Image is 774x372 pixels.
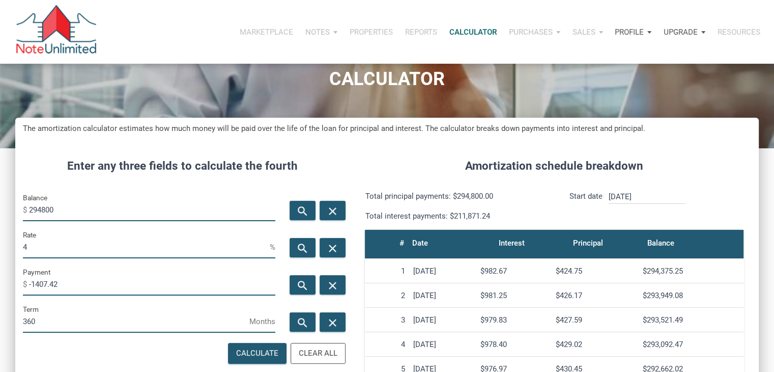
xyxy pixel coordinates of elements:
[413,340,472,349] div: [DATE]
[365,190,547,202] p: Total principal payments: $294,800.00
[240,28,293,37] p: Marketplace
[657,17,711,47] button: Upgrade
[299,348,337,359] div: Clear All
[23,157,342,175] h4: Enter any three fields to calculate the fourth
[236,348,278,359] div: Calculate
[320,238,346,257] button: close
[413,315,472,325] div: [DATE]
[556,315,635,325] div: $427.59
[327,242,339,255] i: close
[556,291,635,300] div: $426.17
[357,157,751,175] h4: Amortization schedule breakdown
[320,275,346,295] button: close
[569,190,603,222] p: Start date
[643,315,739,325] div: $293,521.49
[320,201,346,220] button: close
[234,17,299,47] button: Marketplace
[573,236,603,250] div: Principal
[412,236,428,250] div: Date
[320,312,346,332] button: close
[23,192,47,204] label: Balance
[23,276,29,293] span: $
[290,312,316,332] button: search
[23,303,39,315] label: Term
[290,238,316,257] button: search
[369,340,405,349] div: 4
[249,313,275,330] span: Months
[327,279,339,292] i: close
[647,236,674,250] div: Balance
[290,201,316,220] button: search
[399,17,443,47] button: Reports
[643,291,739,300] div: $293,949.08
[23,310,249,333] input: Term
[228,343,286,364] button: Calculate
[29,273,275,296] input: Payment
[350,28,393,37] p: Properties
[718,28,760,37] p: Resources
[29,198,275,221] input: Balance
[369,267,405,276] div: 1
[664,28,698,37] p: Upgrade
[23,266,50,278] label: Payment
[556,267,635,276] div: $424.75
[291,343,346,364] button: Clear All
[643,267,739,276] div: $294,375.25
[369,315,405,325] div: 3
[23,235,270,258] input: Rate
[556,340,635,349] div: $429.02
[290,275,316,295] button: search
[405,28,437,37] p: Reports
[609,17,657,47] button: Profile
[343,17,399,47] button: Properties
[480,315,547,325] div: $979.83
[643,340,739,349] div: $293,092.47
[327,316,339,329] i: close
[499,236,525,250] div: Interest
[449,28,497,37] p: Calculator
[327,205,339,218] i: close
[297,279,309,292] i: search
[413,291,472,300] div: [DATE]
[297,316,309,329] i: search
[23,202,29,218] span: $
[365,210,547,222] p: Total interest payments: $211,871.24
[297,205,309,218] i: search
[615,28,644,37] p: Profile
[399,236,404,250] div: #
[23,229,36,241] label: Rate
[270,239,275,255] span: %
[369,291,405,300] div: 2
[480,340,547,349] div: $978.40
[23,123,751,135] h5: The amortization calculator estimates how much money will be paid over the life of the loan for p...
[711,17,766,47] button: Resources
[480,291,547,300] div: $981.25
[297,242,309,255] i: search
[443,17,503,47] a: Calculator
[480,267,547,276] div: $982.67
[413,267,472,276] div: [DATE]
[8,69,766,90] h1: CALCULATOR
[15,5,97,59] img: NoteUnlimited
